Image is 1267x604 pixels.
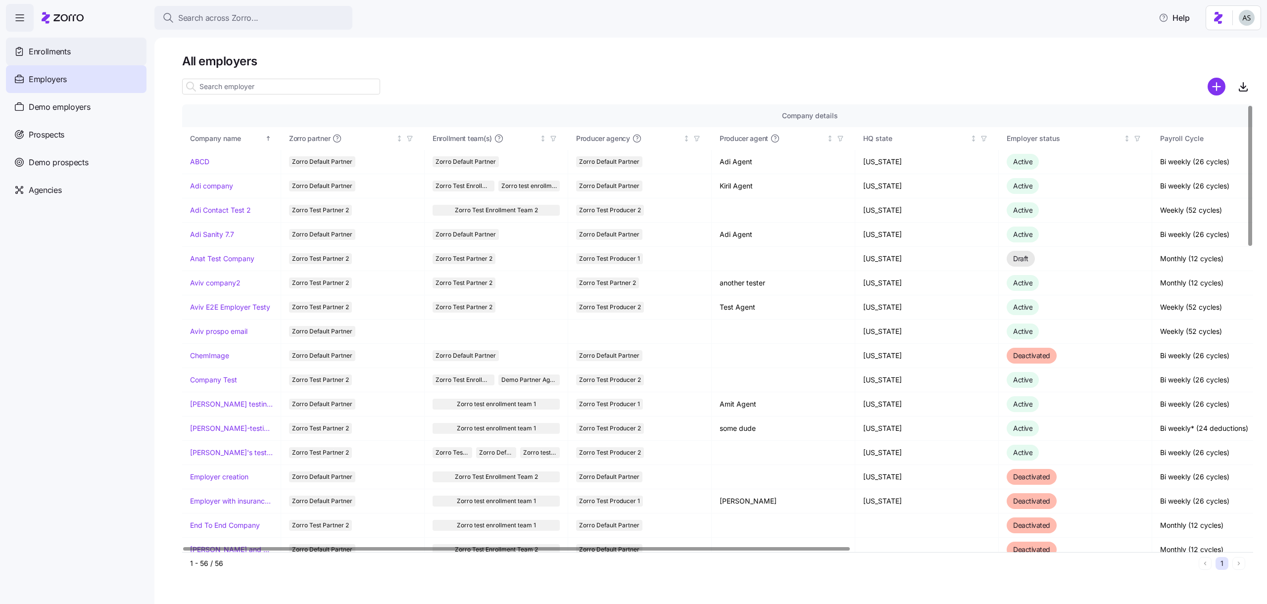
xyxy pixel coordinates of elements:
td: [US_STATE] [855,295,999,320]
div: Not sorted [970,135,977,142]
a: Adi Contact Test 2 [190,205,251,215]
span: Zorro Test Partner 2 [292,278,349,288]
a: Demo employers [6,93,146,121]
td: [US_STATE] [855,150,999,174]
td: [PERSON_NAME] [712,489,855,513]
th: HQ stateNot sorted [855,127,999,150]
span: Zorro Test Producer 2 [579,302,641,313]
span: Draft [1013,254,1028,263]
span: Zorro Test Partner 2 [436,302,492,313]
td: [US_STATE] [855,465,999,489]
a: Aviv company2 [190,278,241,288]
span: Zorro Test Producer 2 [579,374,641,385]
a: [PERSON_NAME] and ChemImage [190,545,273,555]
span: Zorro Test Partner 2 [292,520,349,531]
span: Demo employers [29,101,91,113]
h1: All employers [182,53,1253,69]
a: ABCD [190,157,209,167]
span: Zorro Test Partner 2 [292,253,349,264]
span: Zorro Default Partner [436,350,496,361]
a: End To End Company [190,520,260,530]
span: Active [1013,375,1032,384]
span: Deactivated [1013,545,1050,554]
td: Test Agent [712,295,855,320]
td: Adi Agent [712,150,855,174]
span: Zorro Default Partner [579,229,639,240]
span: Zorro Test Enrollment Team 2 [436,374,491,385]
span: Zorro Test Producer 2 [579,447,641,458]
a: Company Test [190,375,237,385]
td: [US_STATE] [855,441,999,465]
span: Zorro Test Producer 1 [579,253,640,264]
td: Amit Agent [712,392,855,417]
a: Employer creation [190,472,248,482]
a: Enrollments [6,38,146,65]
a: Aviv prospo email [190,326,247,336]
span: Demo Partner Agency [501,374,557,385]
span: Zorro Test Enrollment Team 2 [455,544,538,555]
span: Zorro test enrollment team 1 [457,399,536,410]
span: Deactivated [1013,472,1050,481]
a: Employer with insurance problems [190,496,273,506]
td: [US_STATE] [855,320,999,344]
span: Zorro Default Partner [436,229,496,240]
th: Enrollment team(s)Not sorted [425,127,568,150]
span: Zorro Test Enrollment Team 2 [455,471,538,482]
div: Payroll Cycle [1160,133,1265,144]
a: Demo prospects [6,148,146,176]
span: Active [1013,182,1032,190]
span: Active [1013,448,1032,457]
span: Search across Zorro... [178,12,258,24]
span: Zorro test enrollment team 1 [501,181,557,191]
button: Next page [1232,557,1245,570]
span: Zorro Default Partner [579,181,639,191]
th: Company nameSorted ascending [182,127,281,150]
a: [PERSON_NAME]'s test account [190,448,273,458]
svg: add icon [1208,78,1225,95]
td: another tester [712,271,855,295]
span: Zorro Test Enrollment Team 2 [455,205,538,216]
span: Zorro Test Partner 2 [292,205,349,216]
span: Zorro test enrollment team 1 [457,423,536,434]
span: Zorro partner [289,134,330,143]
span: Help [1159,12,1190,24]
span: Agencies [29,184,61,196]
span: Active [1013,279,1032,287]
a: Adi company [190,181,233,191]
span: Zorro Default Partner [479,447,513,458]
span: Active [1013,206,1032,214]
a: [PERSON_NAME]-testing-payroll [190,423,273,433]
span: Zorro Default Partner [579,156,639,167]
span: Zorro Test Partner 2 [436,253,492,264]
span: Zorro Test Producer 1 [579,399,640,410]
a: Aviv E2E Employer Testy [190,302,270,312]
td: [US_STATE] [855,392,999,417]
span: Zorro Test Producer 2 [579,205,641,216]
span: Zorro test enrollment team 1 [457,520,536,531]
a: ChemImage [190,351,229,361]
span: Employers [29,73,67,86]
span: Zorro Test Partner 2 [579,278,636,288]
div: Not sorted [827,135,833,142]
span: Zorro Default Partner [579,350,639,361]
div: Not sorted [539,135,546,142]
td: some dude [712,417,855,441]
td: [US_STATE] [855,489,999,513]
span: Zorro Default Partner [292,326,352,337]
span: Deactivated [1013,351,1050,360]
button: Previous page [1199,557,1212,570]
span: Zorro Test Partner 2 [292,374,349,385]
span: Zorro Default Partner [292,544,352,555]
td: Kiril Agent [712,174,855,198]
th: Zorro partnerNot sorted [281,127,425,150]
span: Enrollment team(s) [433,134,492,143]
img: c4d3a52e2a848ea5f7eb308790fba1e4 [1239,10,1255,26]
button: Help [1151,8,1198,28]
span: Zorro Default Partner [579,520,639,531]
span: Active [1013,157,1032,166]
a: Anat Test Company [190,254,254,264]
button: Search across Zorro... [154,6,352,30]
span: Zorro Test Partner 2 [436,278,492,288]
span: Zorro Test Partner 2 [292,447,349,458]
span: Producer agency [576,134,630,143]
